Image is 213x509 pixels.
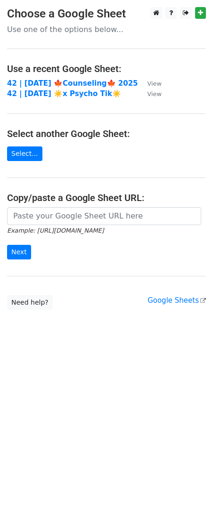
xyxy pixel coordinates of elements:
[7,89,121,98] a: 42 | [DATE] ☀️x Psycho Tik☀️
[147,296,206,305] a: Google Sheets
[7,146,42,161] a: Select...
[7,245,31,259] input: Next
[7,295,53,310] a: Need help?
[138,89,162,98] a: View
[7,79,138,88] a: 42 | [DATE] 🍁Counseling🍁 2025
[7,227,104,234] small: Example: [URL][DOMAIN_NAME]
[138,79,162,88] a: View
[7,128,206,139] h4: Select another Google Sheet:
[7,63,206,74] h4: Use a recent Google Sheet:
[7,207,201,225] input: Paste your Google Sheet URL here
[147,90,162,97] small: View
[7,24,206,34] p: Use one of the options below...
[7,7,206,21] h3: Choose a Google Sheet
[7,192,206,203] h4: Copy/paste a Google Sheet URL:
[147,80,162,87] small: View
